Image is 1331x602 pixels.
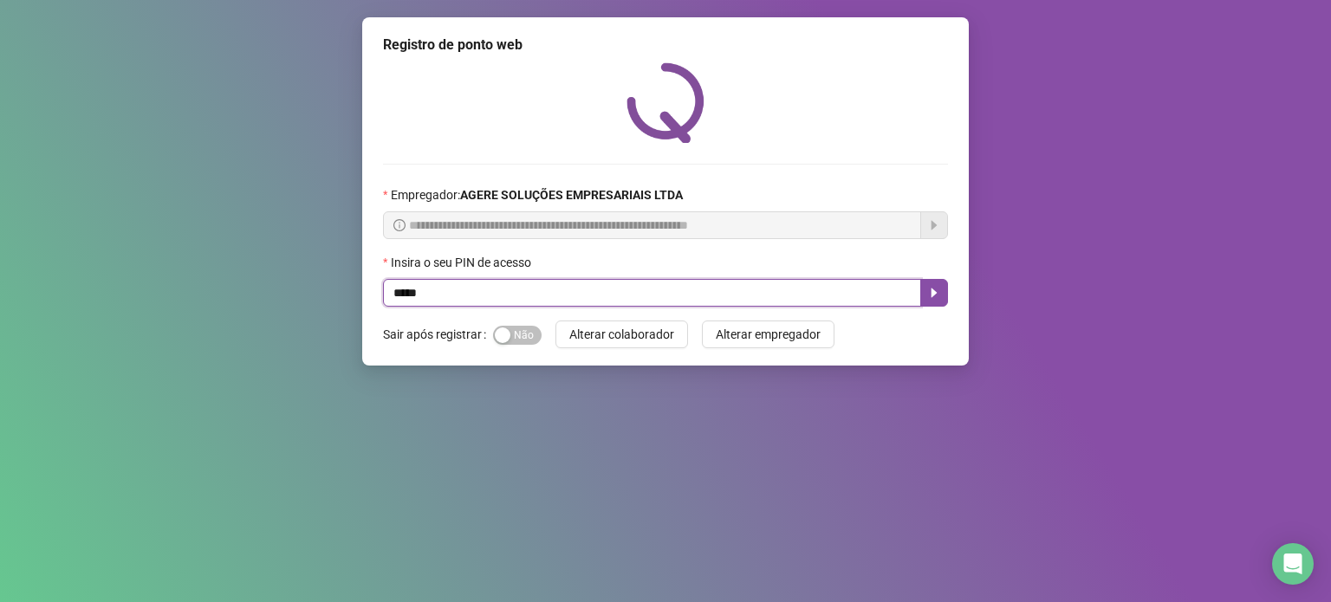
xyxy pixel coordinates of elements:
[393,219,406,231] span: info-circle
[569,325,674,344] span: Alterar colaborador
[460,188,683,202] strong: AGERE SOLUÇÕES EMPRESARIAIS LTDA
[391,185,683,204] span: Empregador :
[927,286,941,300] span: caret-right
[702,320,834,348] button: Alterar empregador
[383,35,948,55] div: Registro de ponto web
[383,253,542,272] label: Insira o seu PIN de acesso
[1272,543,1314,585] div: Open Intercom Messenger
[555,320,688,348] button: Alterar colaborador
[716,325,821,344] span: Alterar empregador
[627,62,704,143] img: QRPoint
[383,320,493,348] label: Sair após registrar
